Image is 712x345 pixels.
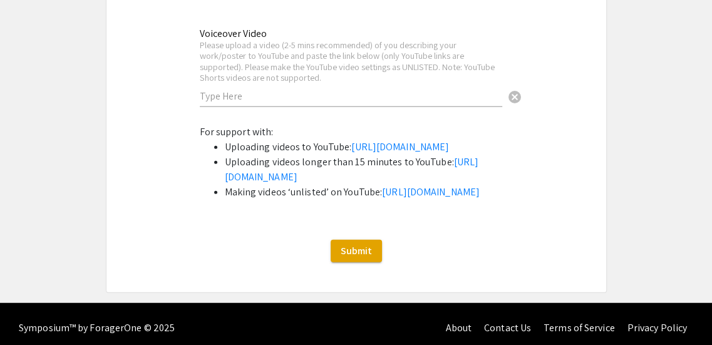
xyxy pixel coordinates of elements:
mat-label: Voiceover Video [200,27,267,40]
li: Making videos ‘unlisted’ on YouTube: [225,185,513,200]
span: For support with: [200,125,274,138]
li: Uploading videos longer than 15 minutes to YouTube: [225,155,513,185]
li: Uploading videos to YouTube: [225,140,513,155]
a: [URL][DOMAIN_NAME] [225,155,479,183]
div: Please upload a video (2-5 mins recommended) of you describing your work/poster to YouTube and pa... [200,39,502,83]
iframe: Chat [9,289,53,336]
a: Privacy Policy [627,321,687,334]
span: Submit [341,244,372,257]
a: Contact Us [484,321,531,334]
input: Type Here [200,90,502,103]
a: [URL][DOMAIN_NAME] [351,140,449,153]
a: Terms of Service [544,321,615,334]
a: About [445,321,472,334]
button: Submit [331,240,382,262]
a: [URL][DOMAIN_NAME] [382,185,480,198]
button: Clear [502,83,527,108]
span: cancel [507,90,522,105]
